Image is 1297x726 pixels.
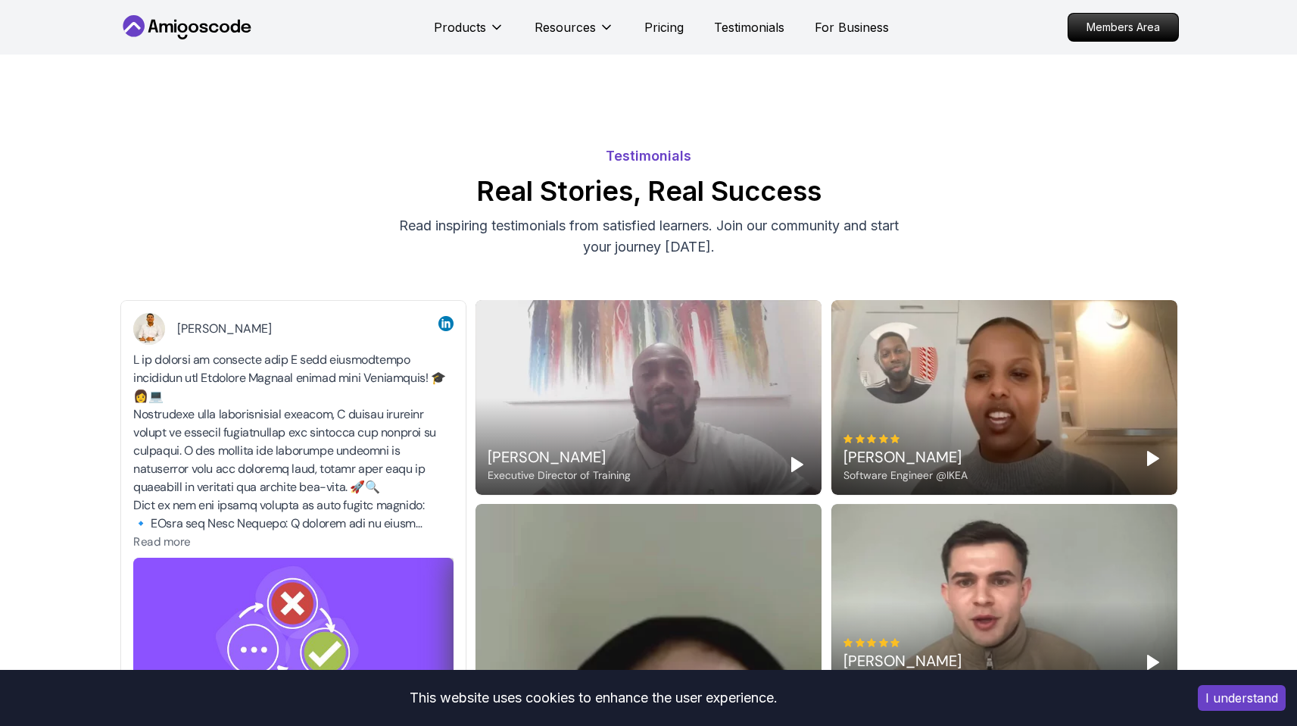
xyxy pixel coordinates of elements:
p: Members Area [1068,14,1178,41]
button: Products [434,18,504,49]
p: Resources [535,18,596,36]
div: This website uses cookies to enhance the user experience. [11,681,1175,715]
button: Accept cookies [1198,685,1286,711]
a: Members Area [1068,13,1179,42]
a: Pricing [644,18,684,36]
p: Testimonials [119,146,1179,167]
p: Read inspiring testimonials from satisfied learners. Join our community and start your journey [D... [394,215,903,258]
button: Resources [535,18,614,49]
a: Testimonials [714,18,784,36]
a: For Business [815,18,889,36]
h2: Real Stories, Real Success [119,176,1179,206]
p: Products [434,18,486,36]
